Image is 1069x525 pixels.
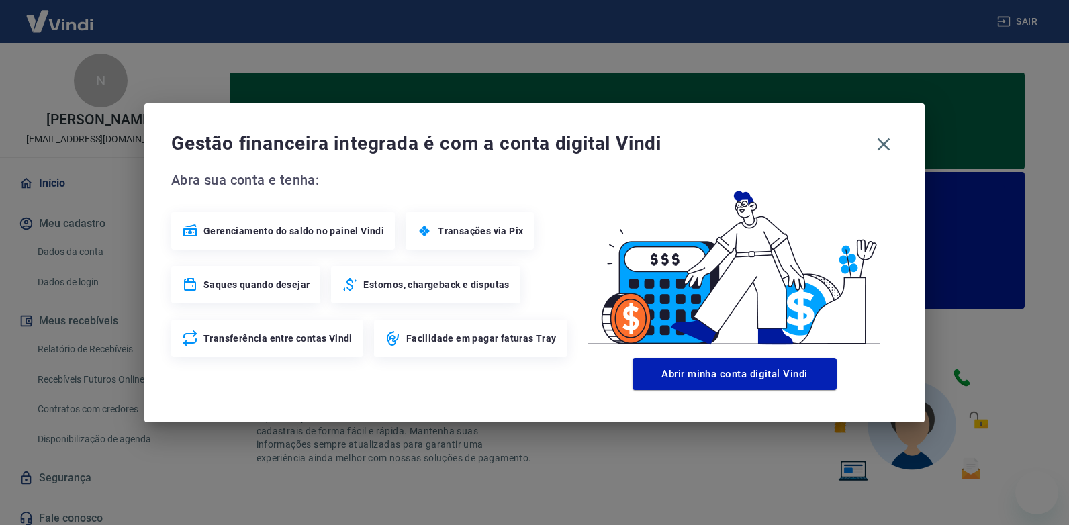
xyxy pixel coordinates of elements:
span: Facilidade em pagar faturas Tray [406,332,557,345]
span: Transferência entre contas Vindi [203,332,353,345]
span: Saques quando desejar [203,278,310,291]
span: Abra sua conta e tenha: [171,169,571,191]
span: Gestão financeira integrada é com a conta digital Vindi [171,130,870,157]
span: Gerenciamento do saldo no painel Vindi [203,224,384,238]
img: Good Billing [571,169,898,352]
iframe: Botão para abrir a janela de mensagens [1015,471,1058,514]
span: Transações via Pix [438,224,523,238]
button: Abrir minha conta digital Vindi [633,358,837,390]
span: Estornos, chargeback e disputas [363,278,509,291]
